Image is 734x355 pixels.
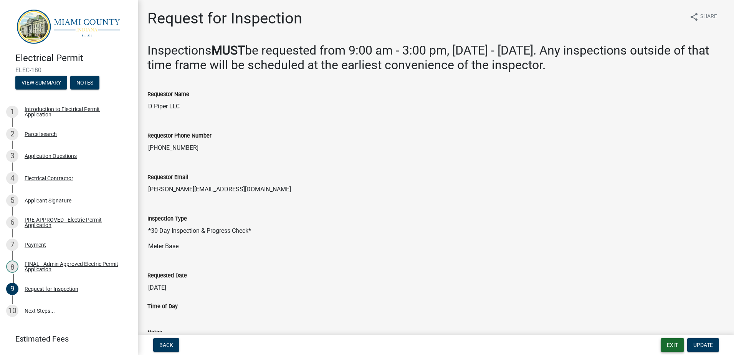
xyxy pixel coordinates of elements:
label: Notes [147,330,162,335]
a: Estimated Fees [6,331,126,347]
wm-modal-confirm: Summary [15,80,67,86]
h1: Request for Inspection [147,9,302,28]
div: Request for Inspection [25,286,78,292]
button: Exit [661,338,684,352]
span: ELEC-180 [15,66,123,74]
div: Payment [25,242,46,247]
div: 1 [6,106,18,118]
button: Update [687,338,719,352]
div: FINAL - Admin Approved Electric Permit Application [25,261,126,272]
div: 9 [6,283,18,295]
span: Update [693,342,713,348]
div: 8 [6,260,18,273]
label: Inspection Type [147,216,187,222]
img: Miami County, Indiana [15,8,126,45]
div: 3 [6,150,18,162]
h2: Inspections be requested from 9:00 am - 3:00 pm, [DATE] - [DATE]. Any inspections outside of that... [147,43,725,73]
div: PRE-APPROVED - Electric Permit Application [25,217,126,228]
button: shareShare [683,9,723,24]
div: 7 [6,239,18,251]
div: Applicant Signature [25,198,71,203]
label: Requestor Name [147,92,189,97]
div: 5 [6,194,18,207]
label: Requestor Phone Number [147,133,212,139]
button: View Summary [15,76,67,90]
div: Introduction to Electrical Permit Application [25,106,126,117]
span: Share [700,12,717,22]
label: Requested Date [147,273,187,279]
strong: MUST [212,43,245,58]
button: Notes [70,76,99,90]
div: Parcel search [25,131,57,137]
i: share [689,12,699,22]
label: Time of Day [147,304,178,309]
button: Back [153,338,179,352]
div: 10 [6,305,18,317]
div: Electrical Contractor [25,176,73,181]
label: Requestor Email [147,175,188,180]
div: 4 [6,172,18,184]
span: Back [159,342,173,348]
div: Application Questions [25,153,77,159]
wm-modal-confirm: Notes [70,80,99,86]
div: 6 [6,216,18,229]
div: 2 [6,128,18,140]
h4: Electrical Permit [15,53,132,64]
